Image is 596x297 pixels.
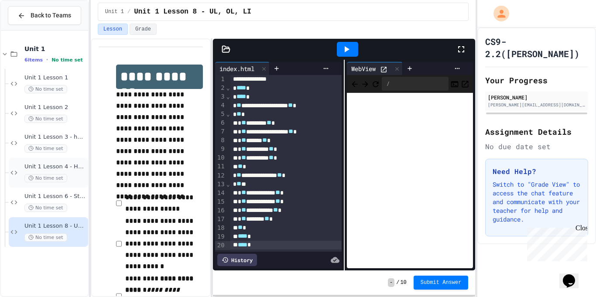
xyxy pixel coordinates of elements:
[24,133,86,141] span: Unit 1 Lesson 3 - heading and paragraph tags
[215,241,226,250] div: 20
[215,198,226,206] div: 15
[24,74,86,82] span: Unit 1 Lesson 1
[24,233,67,242] span: No time set
[421,279,462,286] span: Submit Answer
[226,181,230,188] span: Fold line
[127,8,130,15] span: /
[215,127,226,136] div: 7
[226,93,230,100] span: Fold line
[46,56,48,63] span: •
[215,145,226,154] div: 9
[24,144,67,153] span: No time set
[8,6,81,25] button: Back to Teams
[484,3,511,24] div: My Account
[3,3,60,55] div: Chat with us now!Close
[485,141,588,152] div: No due date set
[400,279,406,286] span: 10
[485,126,588,138] h2: Assignment Details
[347,62,403,75] div: WebView
[226,84,230,91] span: Fold line
[493,166,581,177] h3: Need Help?
[215,224,226,232] div: 18
[488,102,586,108] div: [PERSON_NAME][EMAIL_ADDRESS][DOMAIN_NAME]
[24,204,67,212] span: No time set
[396,279,399,286] span: /
[215,189,226,198] div: 14
[215,180,226,189] div: 13
[524,224,587,261] iframe: chat widget
[215,119,226,127] div: 6
[215,84,226,92] div: 2
[450,79,459,89] button: Console
[226,110,230,117] span: Fold line
[347,64,380,73] div: WebView
[51,57,83,63] span: No time set
[215,154,226,162] div: 10
[24,174,67,182] span: No time set
[488,93,586,101] div: [PERSON_NAME]
[414,276,469,290] button: Submit Answer
[24,193,86,200] span: Unit 1 Lesson 6 - Station 1 Build
[105,8,124,15] span: Unit 1
[215,162,226,171] div: 11
[371,79,380,89] button: Refresh
[134,7,251,17] span: Unit 1 Lesson 8 - UL, OL, LI
[130,24,157,35] button: Grade
[31,11,71,20] span: Back to Teams
[24,104,86,111] span: Unit 1 Lesson 2
[388,278,394,287] span: -
[382,77,449,91] div: /
[24,115,67,123] span: No time set
[215,232,226,241] div: 19
[559,262,587,288] iframe: chat widget
[350,78,359,89] span: Back
[215,215,226,224] div: 17
[215,92,226,101] div: 3
[24,57,43,63] span: 6 items
[493,180,581,224] p: Switch to "Grade View" to access the chat feature and communicate with your teacher for help and ...
[98,24,128,35] button: Lesson
[361,78,370,89] span: Forward
[461,79,469,89] button: Open in new tab
[215,62,270,75] div: index.html
[215,64,259,73] div: index.html
[215,206,226,215] div: 16
[347,93,473,269] iframe: Web Preview
[485,74,588,86] h2: Your Progress
[485,35,588,60] h1: CS9-2.2([PERSON_NAME])
[24,222,86,230] span: Unit 1 Lesson 8 - UL, OL, LI
[215,110,226,119] div: 5
[215,101,226,110] div: 4
[215,136,226,145] div: 8
[24,85,67,93] span: No time set
[217,254,257,266] div: History
[24,45,86,53] span: Unit 1
[215,171,226,180] div: 12
[215,75,226,84] div: 1
[24,163,86,171] span: Unit 1 Lesson 4 - Headlines Lab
